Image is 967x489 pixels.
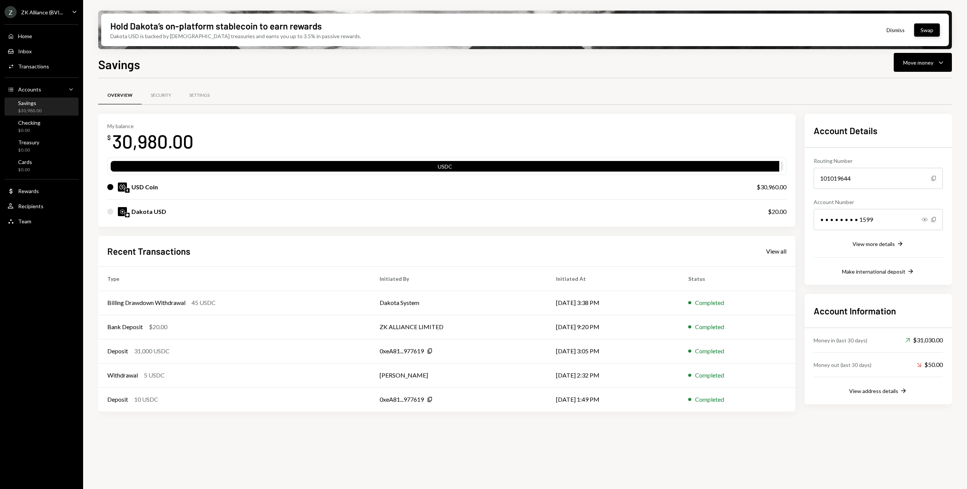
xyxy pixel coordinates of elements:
[18,108,42,114] div: $30,980.00
[18,48,32,54] div: Inbox
[107,123,193,129] div: My balance
[371,266,547,291] th: Initiated By
[107,245,190,257] h2: Recent Transactions
[849,388,898,394] div: View address details
[18,100,42,106] div: Savings
[371,291,547,315] td: Dakota System
[905,336,943,345] div: $31,030.00
[107,395,128,404] div: Deposit
[131,207,166,216] div: Dakota USD
[814,305,943,317] h2: Account Information
[842,268,914,276] button: Make international deposit
[695,347,724,356] div: Completed
[118,207,127,216] img: DKUSD
[695,371,724,380] div: Completed
[110,20,322,32] div: Hold Dakota’s on-platform stablecoin to earn rewards
[914,23,940,37] button: Swap
[18,127,40,134] div: $0.00
[853,241,895,247] div: View more details
[110,32,361,40] div: Dakota USD is backed by [DEMOGRAPHIC_DATA] treasuries and earns you up to 3.5% in passive rewards.
[18,147,39,153] div: $0.00
[547,339,680,363] td: [DATE] 3:05 PM
[853,240,904,248] button: View more details
[18,63,49,70] div: Transactions
[380,395,424,404] div: 0xeA81...977619
[5,44,79,58] a: Inbox
[18,159,32,165] div: Cards
[679,266,796,291] th: Status
[131,183,158,192] div: USD Coin
[5,117,79,135] a: Checking$0.00
[125,188,130,193] img: ethereum-mainnet
[98,86,142,105] a: Overview
[18,218,31,224] div: Team
[5,214,79,228] a: Team
[695,298,724,307] div: Completed
[814,157,943,165] div: Routing Number
[766,247,786,255] a: View all
[112,129,193,153] div: 30,980.00
[18,167,32,173] div: $0.00
[5,59,79,73] a: Transactions
[5,199,79,213] a: Recipients
[5,184,79,198] a: Rewards
[107,322,143,331] div: Bank Deposit
[547,266,680,291] th: Initiated At
[877,21,914,39] button: Dismiss
[768,207,786,216] div: $20.00
[5,97,79,116] a: Savings$30,980.00
[5,156,79,175] a: Cards$0.00
[814,168,943,189] div: 101019644
[814,124,943,137] h2: Account Details
[814,361,871,369] div: Money out (last 30 days)
[371,363,547,387] td: [PERSON_NAME]
[547,315,680,339] td: [DATE] 9:20 PM
[18,86,41,93] div: Accounts
[5,82,79,96] a: Accounts
[547,363,680,387] td: [DATE] 2:32 PM
[757,183,786,192] div: $30,960.00
[695,395,724,404] div: Completed
[814,198,943,206] div: Account Number
[134,395,158,404] div: 10 USDC
[5,137,79,155] a: Treasury$0.00
[192,298,216,307] div: 45 USDC
[180,86,219,105] a: Settings
[21,9,63,15] div: ZK Alliance (BVI...
[134,347,170,356] div: 31,000 USDC
[18,188,39,194] div: Rewards
[18,203,43,209] div: Recipients
[149,322,167,331] div: $20.00
[849,387,907,395] button: View address details
[98,266,371,291] th: Type
[107,347,128,356] div: Deposit
[842,268,905,275] div: Make international deposit
[151,92,171,99] div: Security
[380,347,424,356] div: 0xeA81...977619
[894,53,952,72] button: Move money
[18,139,39,145] div: Treasury
[98,57,140,72] h1: Savings
[118,183,127,192] img: USDC
[125,213,130,217] img: base-mainnet
[814,209,943,230] div: • • • • • • • • 1599
[107,371,138,380] div: Withdrawal
[903,59,933,67] div: Move money
[144,371,165,380] div: 5 USDC
[107,92,133,99] div: Overview
[189,92,210,99] div: Settings
[5,29,79,43] a: Home
[917,360,943,369] div: $50.00
[547,291,680,315] td: [DATE] 3:38 PM
[18,33,32,39] div: Home
[142,86,180,105] a: Security
[547,387,680,412] td: [DATE] 1:49 PM
[107,298,185,307] div: Billing Drawdown Withdrawal
[371,315,547,339] td: ZK ALLIANCE LIMITED
[111,162,779,173] div: USDC
[107,134,111,141] div: $
[814,336,867,344] div: Money in (last 30 days)
[18,119,40,126] div: Checking
[5,6,17,18] div: Z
